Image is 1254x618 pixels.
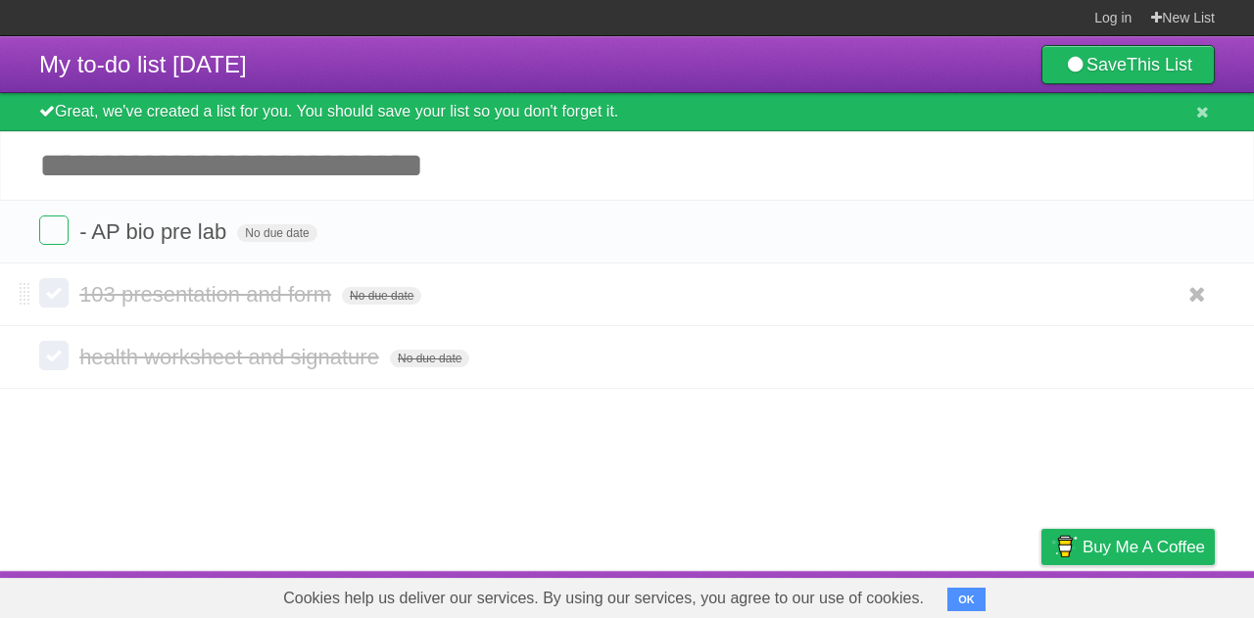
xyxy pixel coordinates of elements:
[237,224,316,242] span: No due date
[845,576,925,613] a: Developers
[264,579,943,618] span: Cookies help us deliver our services. By using our services, you agree to our use of cookies.
[79,282,336,307] span: 103 presentation and form
[781,576,822,613] a: About
[390,350,469,367] span: No due date
[947,588,986,611] button: OK
[39,51,247,77] span: My to-do list [DATE]
[39,215,69,245] label: Done
[39,341,69,370] label: Done
[1127,55,1192,74] b: This List
[1041,45,1215,84] a: SaveThis List
[1091,576,1215,613] a: Suggest a feature
[1041,529,1215,565] a: Buy me a coffee
[1016,576,1067,613] a: Privacy
[1083,530,1205,564] span: Buy me a coffee
[79,345,384,369] span: health worksheet and signature
[39,278,69,308] label: Done
[949,576,992,613] a: Terms
[342,287,421,305] span: No due date
[1051,530,1078,563] img: Buy me a coffee
[79,219,231,244] span: - AP bio pre lab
